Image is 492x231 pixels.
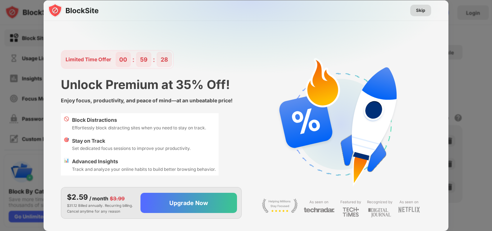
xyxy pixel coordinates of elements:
[309,199,328,205] div: As seen on
[304,207,335,213] img: light-techradar.svg
[340,199,361,205] div: Featured by
[48,0,453,143] img: gradient.svg
[67,192,88,203] div: $2.59
[169,199,208,206] div: Upgrade Now
[72,157,216,165] div: Advanced Insights
[367,199,393,205] div: Recognized by
[110,195,125,203] div: $3.99
[416,7,425,14] div: Skip
[64,157,69,173] div: 📊
[262,199,298,213] img: light-stay-focus.svg
[89,195,108,203] div: / month
[72,145,191,152] div: Set dedicated focus sessions to improve your productivity.
[64,137,69,152] div: 🎯
[398,207,420,213] img: light-netflix.svg
[368,207,391,219] img: light-digital-journal.svg
[72,166,216,173] div: Track and analyze your online habits to build better browsing behavior.
[399,199,419,205] div: As seen on
[67,192,135,214] div: $31.12 Billed annually. Recurring billing. Cancel anytime for any reason
[343,207,359,217] img: light-techtimes.svg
